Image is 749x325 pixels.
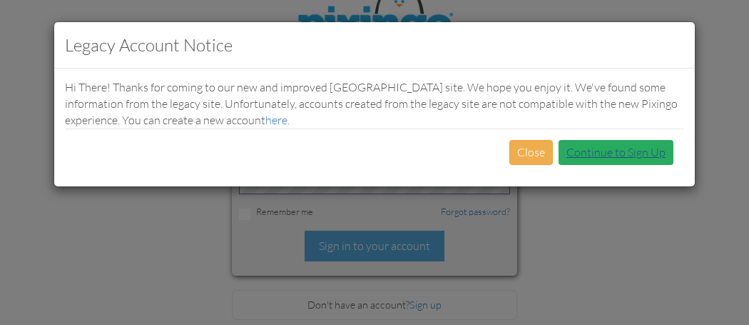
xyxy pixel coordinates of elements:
button: Continue to Sign Up [559,140,673,165]
h3: Legacy Account Notice [65,33,684,57]
button: Close [509,140,553,165]
a: here. [265,113,290,127]
div: Hi There! Thanks for coming to our new and improved [GEOGRAPHIC_DATA] site. We hope you enjoy it.... [54,79,695,129]
a: Continue to Sign Up [566,145,666,159]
